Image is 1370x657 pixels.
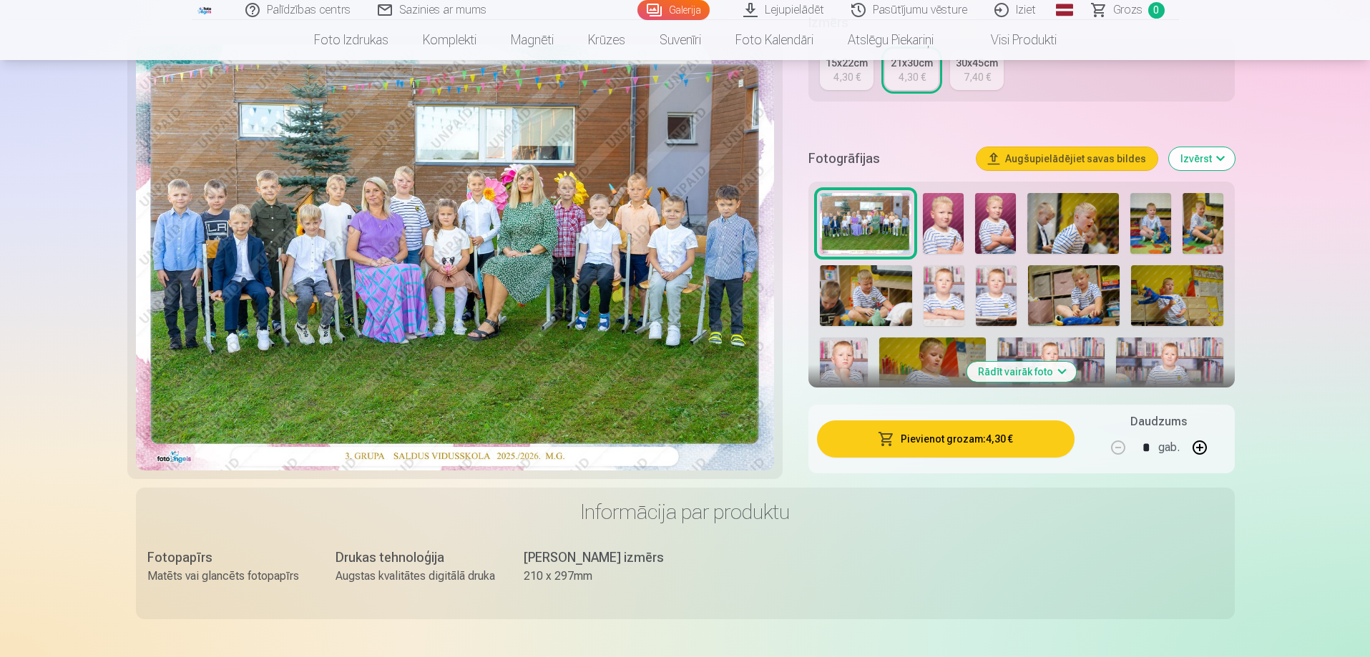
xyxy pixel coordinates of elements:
a: Atslēgu piekariņi [831,20,951,60]
button: Izvērst [1169,147,1235,170]
span: 0 [1148,2,1165,19]
h3: Informācija par produktu [147,499,1223,525]
div: 210 x 297mm [524,568,683,585]
a: 21x30cm4,30 € [885,50,939,90]
div: [PERSON_NAME] izmērs [524,548,683,568]
div: 7,40 € [964,70,991,84]
div: Matēts vai glancēts fotopapīrs [147,568,307,585]
a: Foto kalendāri [718,20,831,60]
div: Fotopapīrs [147,548,307,568]
div: 4,30 € [833,70,861,84]
a: 30x45cm7,40 € [950,50,1004,90]
div: gab. [1158,430,1180,465]
button: Pievienot grozam:4,30 € [817,420,1074,458]
div: Augstas kvalitātes digitālā druka [336,568,495,585]
img: /fa1 [197,6,213,14]
a: 15x22cm4,30 € [820,50,874,90]
a: Komplekti [406,20,494,60]
div: 21x30cm [891,56,933,70]
button: Rādīt vairāk foto [967,362,1076,382]
a: Visi produkti [951,20,1074,60]
div: 15x22cm [826,56,868,70]
a: Suvenīri [642,20,718,60]
h5: Daudzums [1130,413,1187,430]
button: Augšupielādējiet savas bildes [977,147,1158,170]
a: Foto izdrukas [297,20,406,60]
div: 4,30 € [899,70,926,84]
span: Grozs [1113,1,1143,19]
a: Magnēti [494,20,571,60]
div: Drukas tehnoloģija [336,548,495,568]
h5: Fotogrāfijas [808,149,964,169]
div: 30x45cm [956,56,998,70]
a: Krūzes [571,20,642,60]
